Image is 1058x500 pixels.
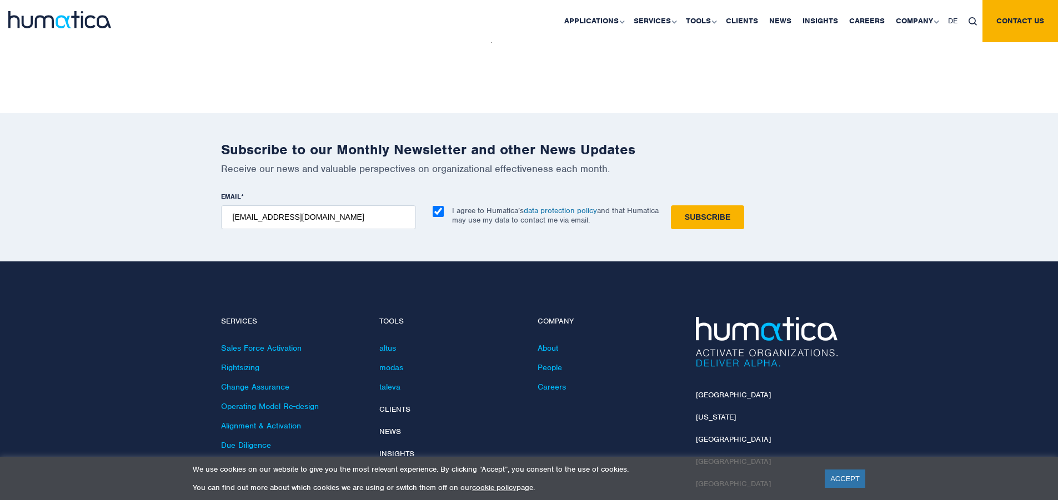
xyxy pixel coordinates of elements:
[379,427,401,436] a: News
[221,382,289,392] a: Change Assurance
[524,206,597,215] a: data protection policy
[825,469,865,488] a: ACCEPT
[379,343,396,353] a: altus
[221,317,363,326] h4: Services
[433,206,444,217] input: I agree to Humatica’sdata protection policyand that Humatica may use my data to contact me via em...
[221,401,319,411] a: Operating Model Re-design
[379,449,414,458] a: Insights
[379,317,521,326] h4: Tools
[379,405,410,414] a: Clients
[221,205,416,229] input: name@company.com
[696,435,771,444] a: [GEOGRAPHIC_DATA]
[8,11,111,28] img: logo
[221,343,302,353] a: Sales Force Activation
[472,483,517,492] a: cookie policy
[221,163,838,175] p: Receive our news and valuable perspectives on organizational effectiveness each month.
[221,440,271,450] a: Due Diligence
[969,17,977,26] img: search_icon
[193,483,811,492] p: You can find out more about which cookies we are using or switch them off on our page.
[538,382,566,392] a: Careers
[221,421,301,431] a: Alignment & Activation
[671,205,744,229] input: Subscribe
[538,343,558,353] a: About
[696,412,736,422] a: [US_STATE]
[193,464,811,474] p: We use cookies on our website to give you the most relevant experience. By clicking “Accept”, you...
[696,317,838,367] img: Humatica
[538,362,562,372] a: People
[379,362,403,372] a: modas
[221,141,838,158] h2: Subscribe to our Monthly Newsletter and other News Updates
[948,16,957,26] span: DE
[696,390,771,400] a: [GEOGRAPHIC_DATA]
[379,382,400,392] a: taleva
[221,192,241,201] span: EMAIL
[221,362,259,372] a: Rightsizing
[452,206,659,225] p: I agree to Humatica’s and that Humatica may use my data to contact me via email.
[538,317,679,326] h4: Company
